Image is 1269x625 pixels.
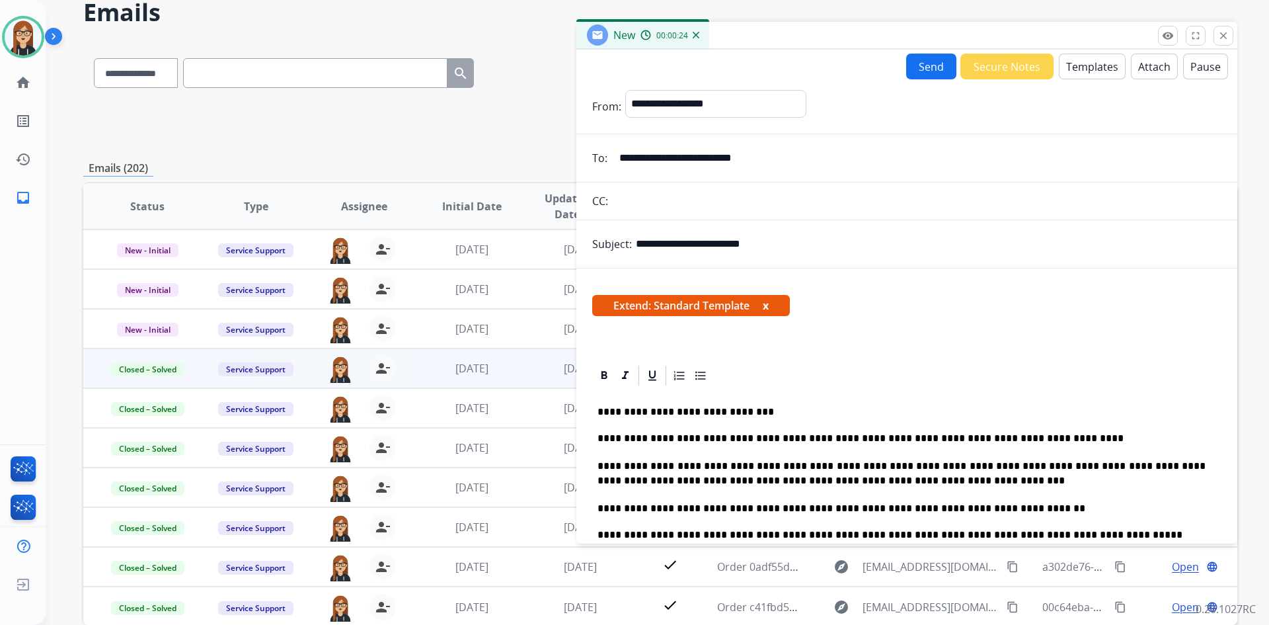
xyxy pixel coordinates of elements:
[218,402,293,416] span: Service Support
[327,355,354,383] img: agent-avatar
[592,193,608,209] p: CC:
[564,321,597,336] span: [DATE]
[592,295,790,316] span: Extend: Standard Template
[691,366,711,386] div: Bullet List
[375,479,391,495] mat-icon: person_remove
[592,99,621,114] p: From:
[327,474,354,502] img: agent-avatar
[613,28,635,42] span: New
[1162,30,1174,42] mat-icon: remove_red_eye
[455,560,488,574] span: [DATE]
[1172,559,1199,575] span: Open
[863,559,999,575] span: [EMAIL_ADDRESS][DOMAIN_NAME]
[375,241,391,257] mat-icon: person_remove
[960,54,1054,79] button: Secure Notes
[662,557,678,573] mat-icon: check
[564,282,597,296] span: [DATE]
[111,521,184,535] span: Closed – Solved
[1059,54,1126,79] button: Templates
[218,243,293,257] span: Service Support
[833,599,849,615] mat-icon: explore
[615,366,635,386] div: Italic
[218,481,293,495] span: Service Support
[375,360,391,376] mat-icon: person_remove
[564,361,597,376] span: [DATE]
[1183,54,1228,79] button: Pause
[564,440,597,455] span: [DATE]
[117,243,178,257] span: New - Initial
[1131,54,1178,79] button: Attach
[244,198,268,214] span: Type
[594,366,614,386] div: Bold
[218,323,293,337] span: Service Support
[564,480,597,495] span: [DATE]
[1042,600,1245,614] span: 00c64eba-ba48-4e9c-bbb2-53f375e62665
[1042,560,1248,574] span: a302de76-292e-4ae8-97ee-a7edd3458142
[83,160,153,177] p: Emails (202)
[662,597,678,613] mat-icon: check
[327,435,354,462] img: agent-avatar
[117,283,178,297] span: New - Initial
[642,366,662,386] div: Underline
[906,54,956,79] button: Send
[5,19,42,56] img: avatar
[455,440,488,455] span: [DATE]
[1196,601,1256,617] p: 0.20.1027RC
[833,559,849,575] mat-icon: explore
[375,440,391,456] mat-icon: person_remove
[863,599,999,615] span: [EMAIL_ADDRESS][DOMAIN_NAME]
[1190,30,1202,42] mat-icon: fullscreen
[564,600,597,614] span: [DATE]
[375,281,391,297] mat-icon: person_remove
[341,198,387,214] span: Assignee
[455,321,488,336] span: [DATE]
[717,600,948,614] span: Order c41fbd51-495b-4c70-a512-403285080f69
[455,361,488,376] span: [DATE]
[455,480,488,495] span: [DATE]
[455,600,488,614] span: [DATE]
[656,30,688,41] span: 00:00:24
[1217,30,1229,42] mat-icon: close
[1007,561,1019,573] mat-icon: content_copy
[327,236,354,264] img: agent-avatar
[15,113,31,129] mat-icon: list_alt
[15,75,31,91] mat-icon: home
[717,560,950,574] span: Order 0adf55d8-1e30-458d-91fa-8b5cc0d748b7
[218,283,293,297] span: Service Support
[763,298,769,313] button: x
[1007,601,1019,613] mat-icon: content_copy
[1172,599,1199,615] span: Open
[564,242,597,257] span: [DATE]
[455,242,488,257] span: [DATE]
[375,599,391,615] mat-icon: person_remove
[111,601,184,615] span: Closed – Solved
[453,65,469,81] mat-icon: search
[564,560,597,574] span: [DATE]
[564,520,597,534] span: [DATE]
[327,594,354,622] img: agent-avatar
[218,362,293,376] span: Service Support
[15,151,31,167] mat-icon: history
[1206,561,1218,573] mat-icon: language
[218,601,293,615] span: Service Support
[455,282,488,296] span: [DATE]
[111,442,184,456] span: Closed – Solved
[327,315,354,343] img: agent-avatar
[455,520,488,534] span: [DATE]
[327,554,354,581] img: agent-avatar
[218,442,293,456] span: Service Support
[375,400,391,416] mat-icon: person_remove
[218,561,293,575] span: Service Support
[111,402,184,416] span: Closed – Solved
[1114,561,1126,573] mat-icon: content_copy
[537,190,597,222] span: Updated Date
[455,401,488,415] span: [DATE]
[375,321,391,337] mat-icon: person_remove
[327,514,354,542] img: agent-avatar
[111,481,184,495] span: Closed – Solved
[117,323,178,337] span: New - Initial
[218,521,293,535] span: Service Support
[592,236,632,252] p: Subject:
[130,198,165,214] span: Status
[670,366,689,386] div: Ordered List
